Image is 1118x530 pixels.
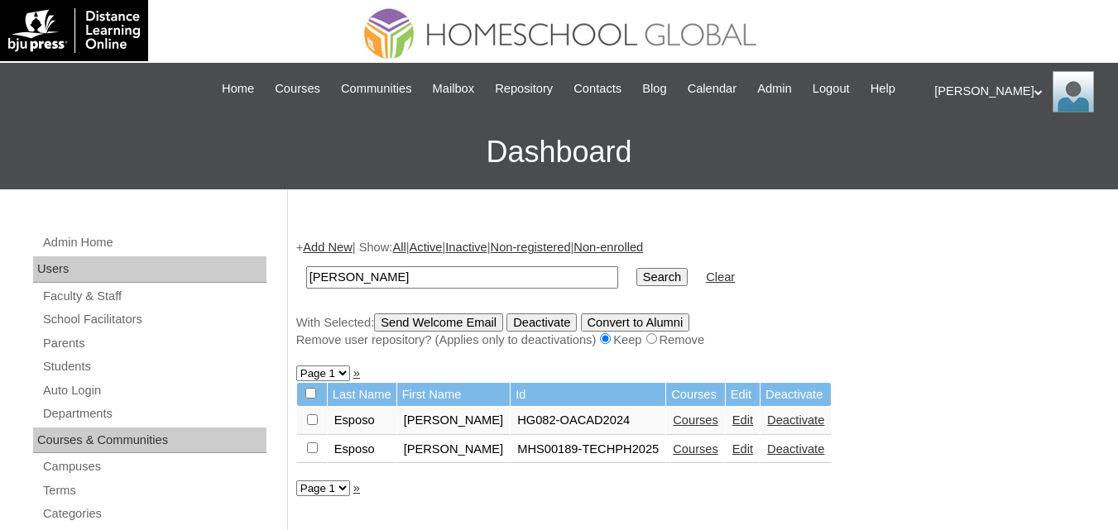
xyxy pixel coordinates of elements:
span: Blog [642,79,666,98]
a: Home [214,79,262,98]
a: Non-enrolled [573,241,643,254]
a: Admin [749,79,800,98]
a: Deactivate [767,413,824,427]
a: Blog [634,79,674,98]
a: Communities [333,79,420,98]
a: Parents [41,333,266,354]
td: Deactivate [761,383,831,407]
a: Faculty & Staff [41,286,266,307]
span: Communities [341,79,412,98]
div: [PERSON_NAME] [934,71,1101,112]
h3: Dashboard [8,115,1110,189]
td: Esposo [328,436,396,464]
a: Calendar [679,79,745,98]
a: Logout [804,79,858,98]
span: Calendar [688,79,737,98]
td: Id [511,383,665,407]
img: logo-white.png [8,8,140,53]
input: Search [306,266,618,289]
img: Ariane Ebuen [1053,71,1094,112]
a: Edit [732,413,753,427]
a: Add New [303,241,352,254]
span: Logout [813,79,850,98]
div: Users [33,256,266,283]
a: Courses [673,413,718,427]
a: All [392,241,405,254]
div: + | Show: | | | | [296,239,1101,348]
td: First Name [397,383,511,407]
td: HG082-OACAD2024 [511,407,665,435]
td: [PERSON_NAME] [397,407,511,435]
input: Search [636,268,688,286]
div: With Selected: [296,313,1101,349]
a: Edit [732,442,753,456]
span: Contacts [573,79,621,98]
a: Terms [41,480,266,501]
span: Repository [495,79,553,98]
a: Auto Login [41,380,266,401]
a: » [353,366,360,380]
div: Remove user repository? (Applies only to deactivations) Keep Remove [296,332,1101,349]
a: Non-registered [491,241,571,254]
div: Courses & Communities [33,427,266,454]
span: Help [871,79,895,98]
span: Mailbox [433,79,475,98]
span: Home [222,79,254,98]
td: Edit [726,383,760,407]
a: Campuses [41,456,266,477]
a: Courses [673,442,718,456]
a: Deactivate [767,442,824,456]
td: MHS00189-TECHPH2025 [511,436,665,464]
a: Departments [41,403,266,424]
a: Help [862,79,904,98]
a: Students [41,356,266,377]
a: School Facilitators [41,309,266,330]
a: Mailbox [425,79,483,98]
td: Last Name [328,383,396,407]
input: Deactivate [506,313,577,332]
a: Categories [41,504,266,524]
span: Admin [757,79,792,98]
a: Clear [706,270,735,284]
a: » [353,481,360,494]
a: Repository [487,79,561,98]
input: Convert to Alumni [581,313,690,332]
td: Courses [666,383,725,407]
a: Active [410,241,443,254]
td: Esposo [328,407,396,435]
td: [PERSON_NAME] [397,436,511,464]
span: Courses [275,79,320,98]
a: Courses [266,79,329,98]
a: Admin Home [41,232,266,253]
a: Contacts [565,79,630,98]
input: Send Welcome Email [374,313,503,332]
a: Inactive [445,241,487,254]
